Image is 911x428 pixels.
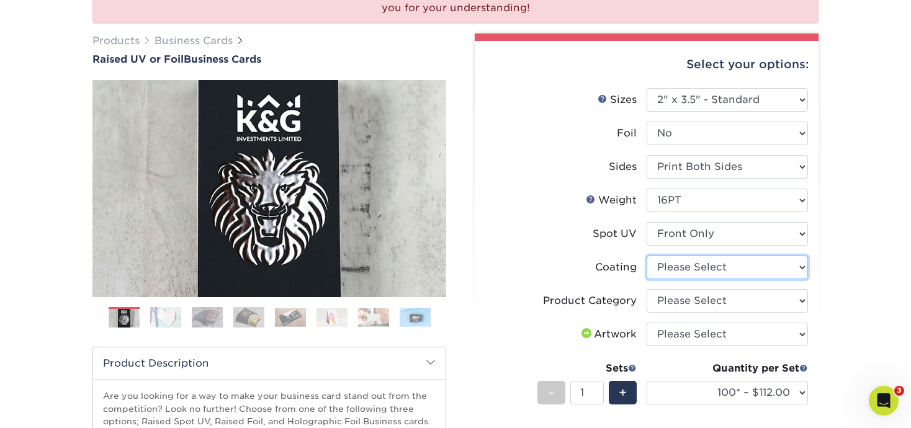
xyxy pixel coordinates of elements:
div: Sides [609,159,637,174]
img: Business Cards 05 [275,308,306,327]
div: Sizes [598,92,637,107]
span: - [549,383,554,402]
h1: Business Cards [92,53,446,65]
img: Business Cards 03 [192,306,223,328]
div: Artwork [579,327,637,342]
span: 3 [894,386,904,396]
a: Business Cards [155,35,233,47]
div: Sets [537,361,637,376]
div: Spot UV [593,226,637,241]
iframe: Intercom live chat [869,386,899,416]
img: Business Cards 02 [150,306,181,328]
img: Raised UV or Foil 01 [92,12,446,365]
img: Business Cards 01 [109,303,140,334]
img: Business Cards 06 [316,308,348,327]
span: Raised UV or Foil [92,53,184,65]
h2: Product Description [93,347,446,379]
img: Business Cards 07 [358,308,389,327]
a: Products [92,35,140,47]
img: Business Cards 04 [233,306,264,328]
span: + [619,383,627,402]
div: Foil [617,126,637,141]
div: Select your options: [485,41,809,88]
a: Raised UV or FoilBusiness Cards [92,53,446,65]
div: Coating [595,260,637,275]
img: Business Cards 08 [400,308,431,327]
div: Product Category [543,293,637,308]
div: Weight [586,193,637,208]
div: Quantity per Set [647,361,808,376]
